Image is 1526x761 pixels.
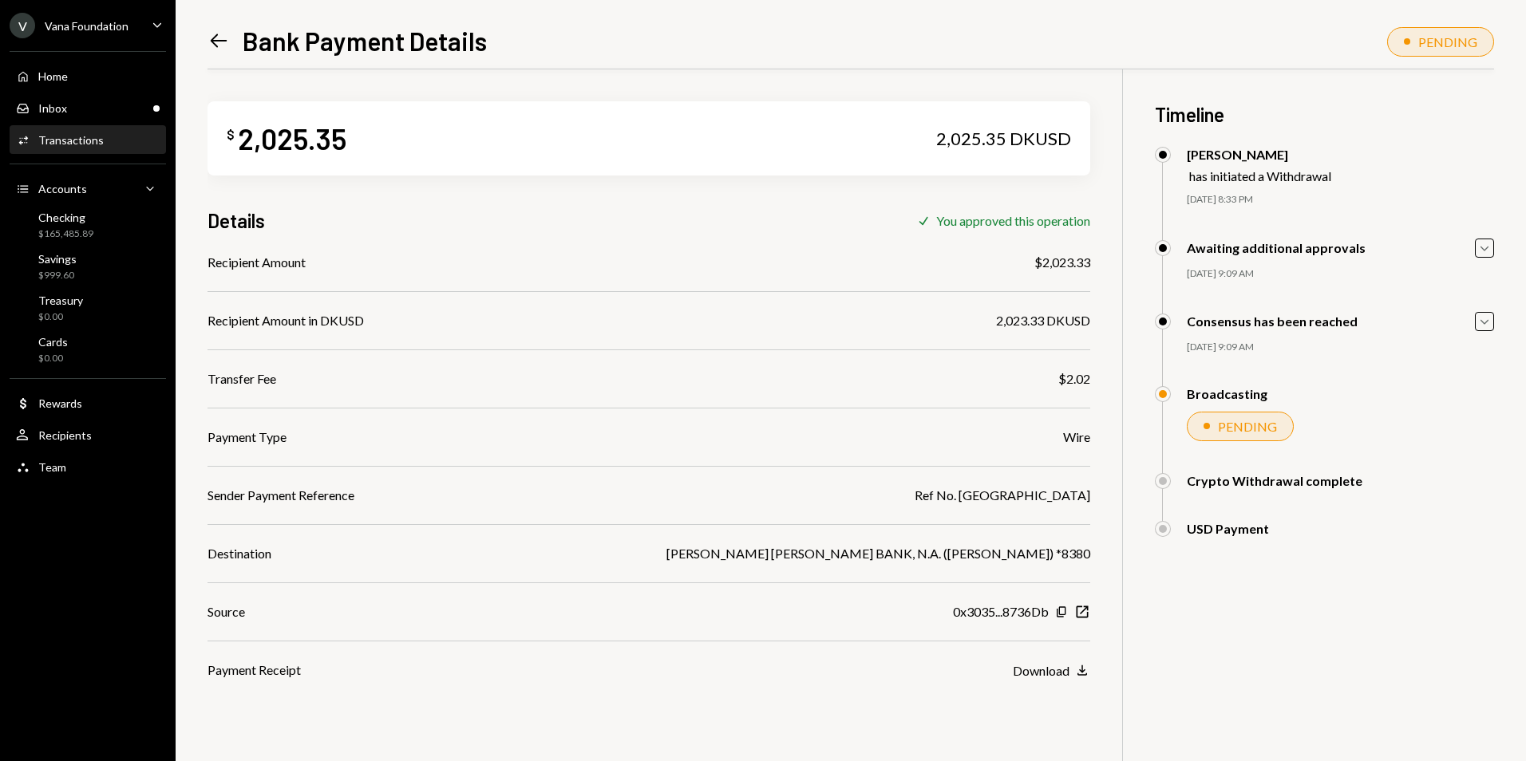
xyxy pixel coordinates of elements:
[1013,663,1069,678] div: Download
[1187,386,1267,401] div: Broadcasting
[38,460,66,474] div: Team
[953,602,1049,621] div: 0x3035...8736Db
[10,330,166,369] a: Cards$0.00
[10,93,166,122] a: Inbox
[38,310,83,324] div: $0.00
[208,311,364,330] div: Recipient Amount in DKUSD
[10,174,166,203] a: Accounts
[10,125,166,154] a: Transactions
[38,211,93,224] div: Checking
[1218,419,1277,434] div: PENDING
[1187,193,1494,207] div: [DATE] 8:33 PM
[10,388,166,417] a: Rewards
[1187,473,1362,488] div: Crypto Withdrawal complete
[996,311,1090,330] div: 2,023.33 DKUSD
[10,452,166,481] a: Team
[1187,521,1269,536] div: USD Payment
[1418,34,1477,49] div: PENDING
[208,253,306,272] div: Recipient Amount
[38,101,67,115] div: Inbox
[38,294,83,307] div: Treasury
[38,352,68,365] div: $0.00
[208,369,276,388] div: Transfer Fee
[936,213,1090,228] div: You approved this operation
[1187,341,1494,354] div: [DATE] 9:09 AM
[38,133,104,147] div: Transactions
[10,420,166,449] a: Recipients
[45,19,128,33] div: Vana Foundation
[38,69,68,83] div: Home
[10,206,166,244] a: Checking$165,485.89
[38,269,77,282] div: $999.60
[38,396,82,410] div: Rewards
[10,13,35,38] div: V
[1187,147,1331,162] div: [PERSON_NAME]
[208,486,354,505] div: Sender Payment Reference
[1189,168,1331,183] div: has initiated a Withdrawal
[10,61,166,90] a: Home
[38,252,77,266] div: Savings
[208,602,245,621] div: Source
[1034,253,1090,272] div: $2,023.33
[1058,369,1090,388] div: $2.02
[38,182,87,195] div: Accounts
[915,486,1090,505] div: Ref No. [GEOGRAPHIC_DATA]
[208,660,301,680] div: Payment Receipt
[208,544,271,563] div: Destination
[1187,240,1366,255] div: Awaiting additional approvals
[227,127,235,143] div: $
[1187,267,1494,281] div: [DATE] 9:09 AM
[38,227,93,241] div: $165,485.89
[238,120,346,156] div: 2,025.35
[1013,662,1090,680] button: Download
[208,207,265,234] h3: Details
[38,335,68,349] div: Cards
[10,289,166,327] a: Treasury$0.00
[38,428,92,442] div: Recipients
[1063,428,1090,447] div: Wire
[666,544,1090,563] div: [PERSON_NAME] [PERSON_NAME] BANK, N.A. ([PERSON_NAME]) *8380
[208,428,287,447] div: Payment Type
[936,128,1071,150] div: 2,025.35 DKUSD
[1187,313,1358,329] div: Consensus has been reached
[10,247,166,286] a: Savings$999.60
[1155,101,1494,128] h3: Timeline
[243,25,487,57] h1: Bank Payment Details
